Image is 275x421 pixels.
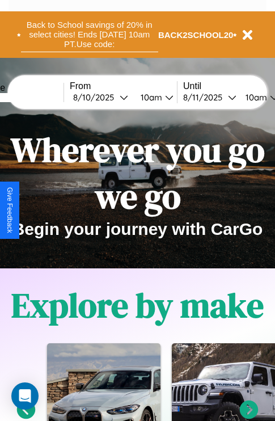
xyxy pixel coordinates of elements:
[11,382,39,410] div: Open Intercom Messenger
[73,92,120,103] div: 8 / 10 / 2025
[132,91,177,103] button: 10am
[70,91,132,103] button: 8/10/2025
[70,81,177,91] label: From
[11,282,264,329] h1: Explore by make
[135,92,165,103] div: 10am
[183,92,228,103] div: 8 / 11 / 2025
[6,187,14,233] div: Give Feedback
[21,17,158,52] button: Back to School savings of 20% in select cities! Ends [DATE] 10am PT.Use code:
[240,92,270,103] div: 10am
[158,30,234,40] b: BACK2SCHOOL20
